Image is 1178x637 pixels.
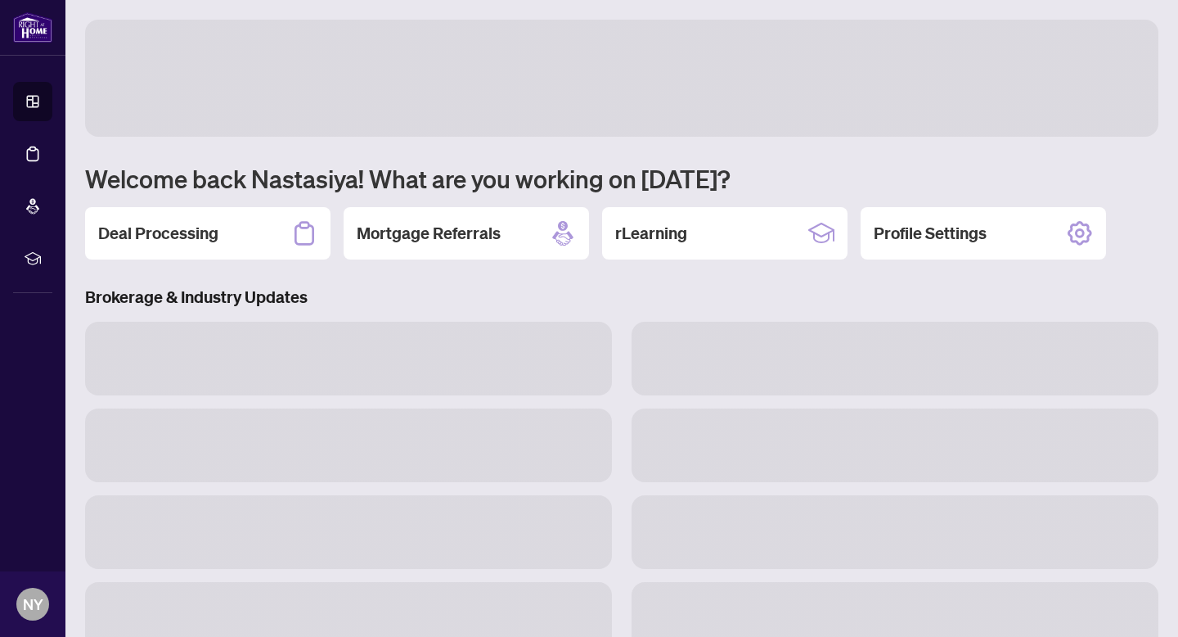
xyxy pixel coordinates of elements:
h2: rLearning [615,222,687,245]
h2: Deal Processing [98,222,218,245]
h3: Brokerage & Industry Updates [85,286,1158,309]
img: logo [13,12,52,43]
h2: Profile Settings [874,222,987,245]
span: NY [23,593,43,616]
h2: Mortgage Referrals [357,222,501,245]
h1: Welcome back Nastasiya! What are you working on [DATE]? [85,163,1158,194]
